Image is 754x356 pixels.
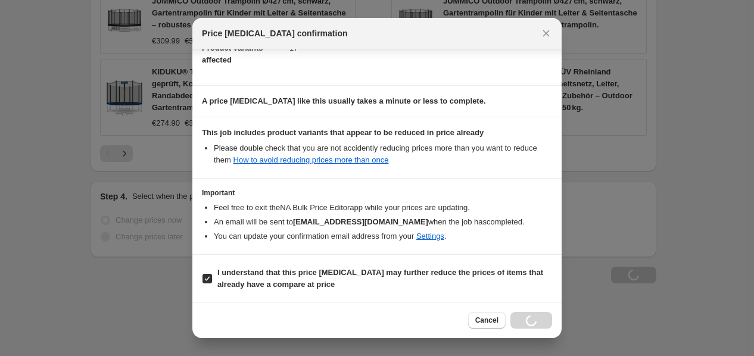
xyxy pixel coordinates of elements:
[538,25,554,42] button: Close
[293,217,428,226] b: [EMAIL_ADDRESS][DOMAIN_NAME]
[202,27,348,39] span: Price [MEDICAL_DATA] confirmation
[214,230,552,242] li: You can update your confirmation email address from your .
[214,202,552,214] li: Feel free to exit the NA Bulk Price Editor app while your prices are updating.
[202,96,486,105] b: A price [MEDICAL_DATA] like this usually takes a minute or less to complete.
[475,316,498,325] span: Cancel
[214,216,552,228] li: An email will be sent to when the job has completed .
[233,155,389,164] a: How to avoid reducing prices more than once
[202,188,552,198] h3: Important
[214,142,552,166] li: Please double check that you are not accidently reducing prices more than you want to reduce them
[416,232,444,241] a: Settings
[468,312,506,329] button: Cancel
[217,268,543,289] b: I understand that this price [MEDICAL_DATA] may further reduce the prices of items that already h...
[202,128,484,137] b: This job includes product variants that appear to be reduced in price already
